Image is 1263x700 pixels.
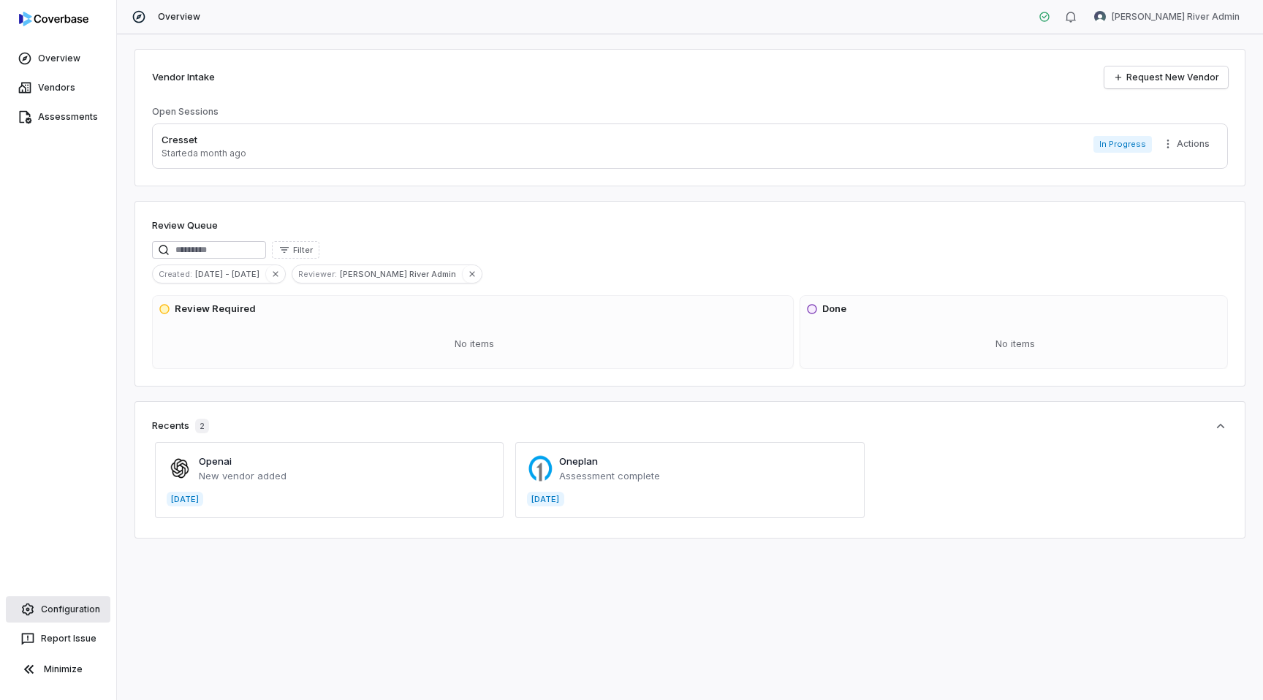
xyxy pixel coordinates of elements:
a: Configuration [6,596,110,623]
div: Recents [152,419,209,433]
p: Started a month ago [162,148,246,159]
span: Created : [153,267,195,281]
a: Vendors [3,75,113,101]
span: Reviewer : [292,267,340,281]
span: 2 [195,419,209,433]
button: Filter [272,241,319,259]
span: Filter [293,245,313,256]
h3: Done [822,302,846,316]
span: [PERSON_NAME] River Admin [1112,11,1240,23]
button: Minimize [6,655,110,684]
button: More actions [1158,133,1218,155]
div: No items [159,325,790,363]
h3: Review Required [175,302,256,316]
h2: Vendor Intake [152,70,215,85]
h1: Review Queue [152,218,218,233]
a: Assessments [3,104,113,130]
a: Request New Vendor [1104,66,1228,88]
h3: Open Sessions [152,106,219,118]
img: logo-D7KZi-bG.svg [19,12,88,26]
a: Overview [3,45,113,72]
span: [PERSON_NAME] River Admin [340,267,462,281]
button: Report Issue [6,625,110,652]
span: In Progress [1093,136,1152,153]
a: Oneplan [559,455,598,467]
img: Charles River Admin avatar [1094,11,1106,23]
p: Cresset [162,133,246,148]
button: Charles River Admin avatar[PERSON_NAME] River Admin [1085,6,1248,28]
span: [DATE] - [DATE] [195,267,265,281]
span: Overview [158,11,200,23]
a: CressetStarteda month agoIn ProgressMore actions [152,123,1228,169]
button: Recents2 [152,419,1228,433]
a: Openai [199,455,232,467]
div: No items [806,325,1224,363]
